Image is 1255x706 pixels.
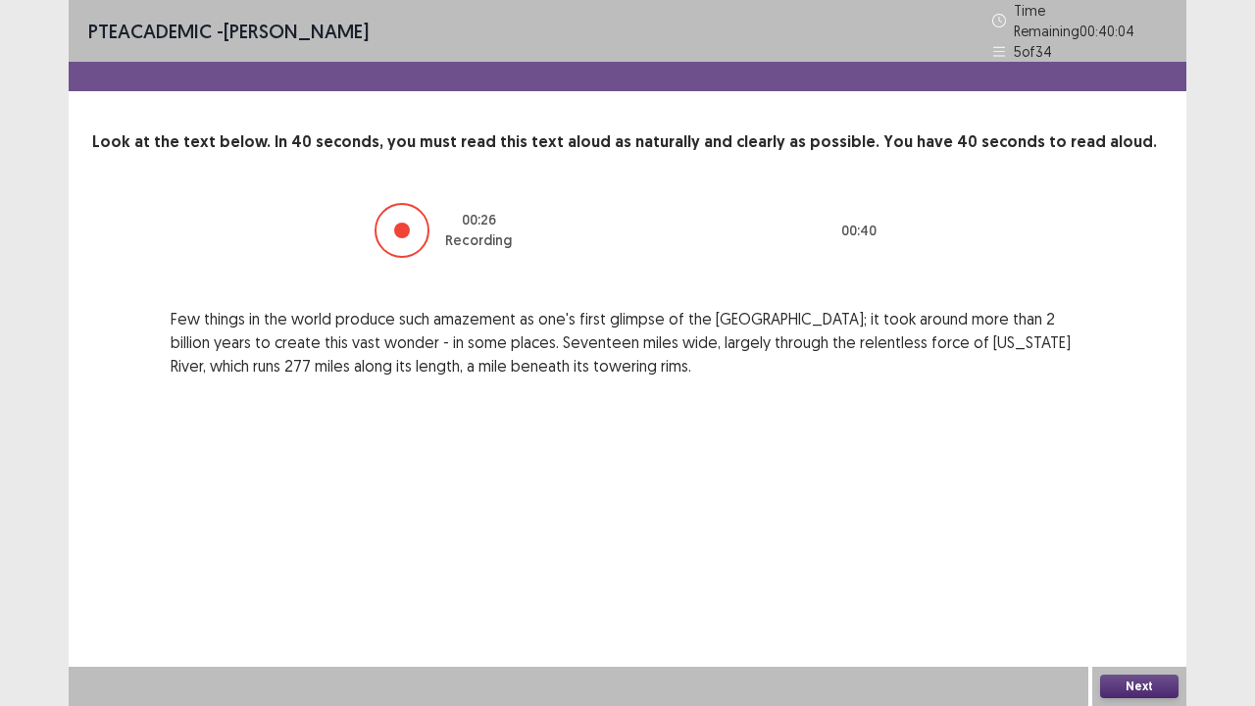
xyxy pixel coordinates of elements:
p: - [PERSON_NAME] [88,17,369,46]
p: 00 : 26 [462,210,496,230]
p: Look at the text below. In 40 seconds, you must read this text aloud as naturally and clearly as ... [92,130,1163,154]
button: Next [1100,675,1179,698]
p: Recording [445,230,512,251]
p: Few things in the world produce such amazement as one's first glimpse of the [GEOGRAPHIC_DATA]; i... [171,307,1084,378]
p: 5 of 34 [1014,41,1052,62]
p: 00 : 40 [841,221,877,241]
span: PTE academic [88,19,212,43]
